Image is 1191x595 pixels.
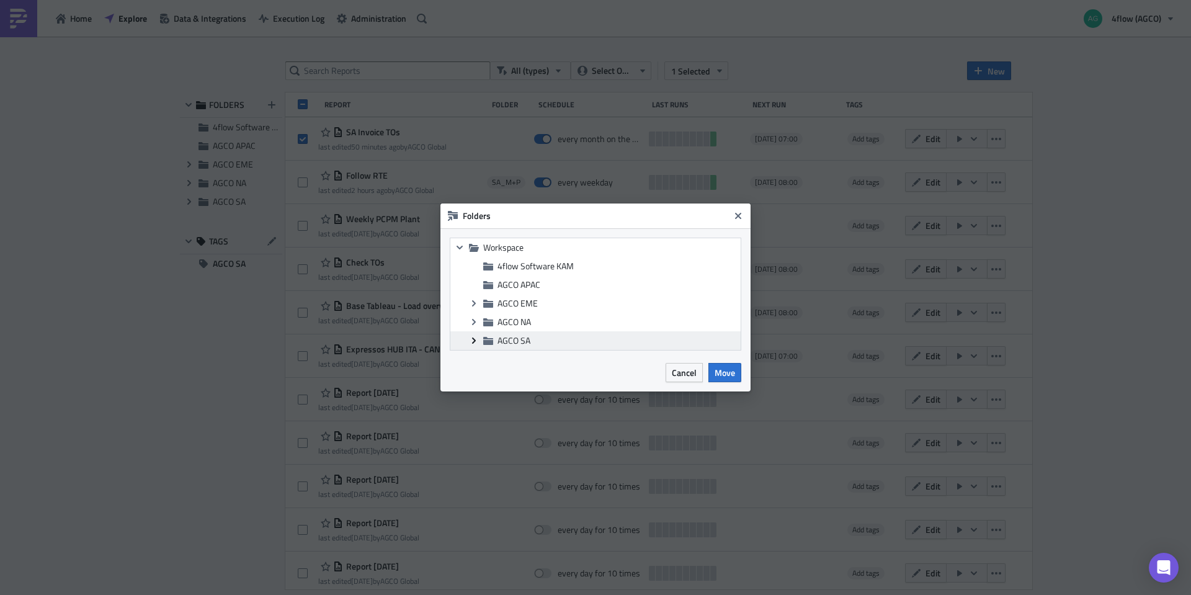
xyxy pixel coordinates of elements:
[497,259,574,272] span: 4flow Software KAM
[672,366,697,379] span: Cancel
[497,278,540,291] span: AGCO APAC
[497,297,538,310] span: AGCO EME
[729,207,747,225] button: Close
[715,366,735,379] span: Move
[497,315,531,328] span: AGCO NA
[463,210,729,221] h6: Folders
[666,363,703,382] button: Cancel
[497,334,530,347] span: AGCO SA
[483,242,738,253] span: Workspace
[1149,553,1179,583] div: Open Intercom Messenger
[708,363,741,382] button: Move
